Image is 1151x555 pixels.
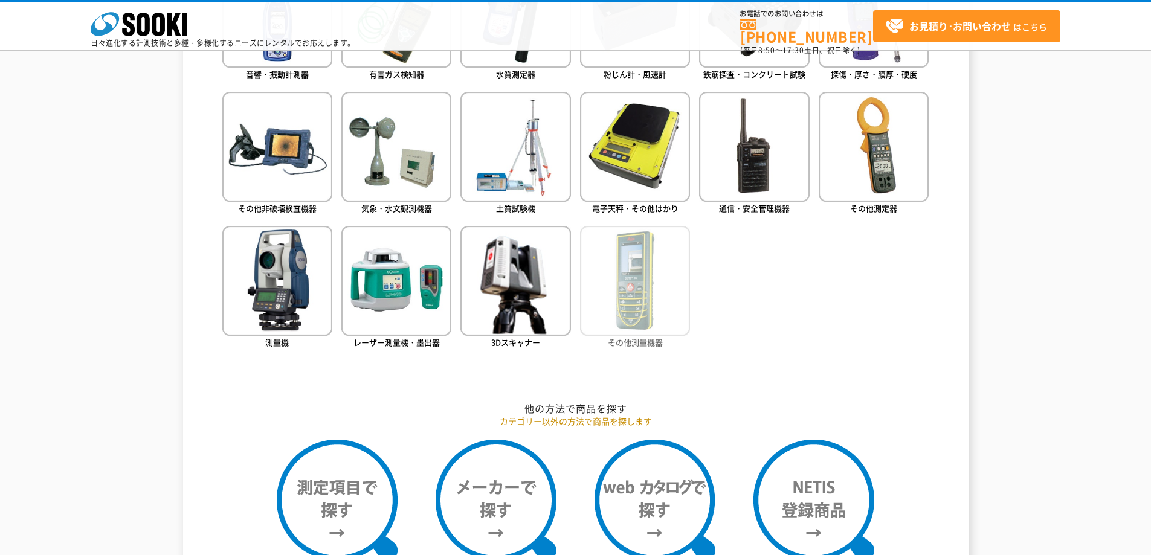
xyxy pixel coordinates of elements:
a: 土質試験機 [460,92,570,217]
a: その他測量機器 [580,226,690,351]
img: 通信・安全管理機器 [699,92,809,202]
a: その他非破壊検査機器 [222,92,332,217]
span: 17:30 [782,45,804,56]
a: 通信・安全管理機器 [699,92,809,217]
span: 8:50 [758,45,775,56]
a: 気象・水文観測機器 [341,92,451,217]
span: 気象・水文観測機器 [361,202,432,214]
img: その他非破壊検査機器 [222,92,332,202]
a: お見積り･お問い合わせはこちら [873,10,1060,42]
span: (平日 ～ 土日、祝日除く) [740,45,860,56]
img: 気象・水文観測機器 [341,92,451,202]
a: 測量機 [222,226,332,351]
span: その他非破壊検査機器 [238,202,317,214]
span: 有害ガス検知器 [369,68,424,80]
a: 電子天秤・その他はかり [580,92,690,217]
span: 通信・安全管理機器 [719,202,790,214]
span: 測量機 [265,336,289,348]
h2: 他の方法で商品を探す [222,402,929,415]
strong: お見積り･お問い合わせ [909,19,1011,33]
a: レーザー測量機・墨出器 [341,226,451,351]
span: お電話でのお問い合わせは [740,10,873,18]
a: その他測定器 [819,92,929,217]
img: その他測量機器 [580,226,690,336]
img: 測量機 [222,226,332,336]
span: その他測量機器 [608,336,663,348]
img: レーザー測量機・墨出器 [341,226,451,336]
p: カテゴリー以外の方法で商品を探します [222,415,929,428]
span: 粉じん計・風速計 [604,68,666,80]
span: レーザー測量機・墨出器 [353,336,440,348]
span: 電子天秤・その他はかり [592,202,679,214]
span: 水質測定器 [496,68,535,80]
span: 音響・振動計測器 [246,68,309,80]
img: 3Dスキャナー [460,226,570,336]
a: 3Dスキャナー [460,226,570,351]
span: はこちら [885,18,1047,36]
img: 電子天秤・その他はかり [580,92,690,202]
p: 日々進化する計測技術と多種・多様化するニーズにレンタルでお応えします。 [91,39,355,47]
a: [PHONE_NUMBER] [740,19,873,43]
img: その他測定器 [819,92,929,202]
span: 3Dスキャナー [491,336,540,348]
span: その他測定器 [850,202,897,214]
span: 鉄筋探査・コンクリート試験 [703,68,805,80]
span: 探傷・厚さ・膜厚・硬度 [831,68,917,80]
img: 土質試験機 [460,92,570,202]
span: 土質試験機 [496,202,535,214]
